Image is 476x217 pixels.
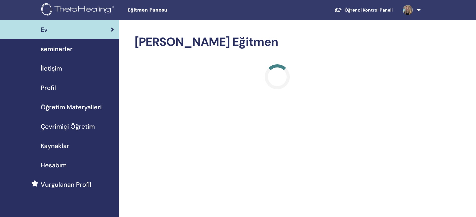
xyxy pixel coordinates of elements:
img: logo.png [41,3,116,17]
span: Ev [41,25,48,34]
img: default.jpg [403,5,413,15]
span: İletişim [41,64,62,73]
a: Öğrenci Kontrol Paneli [330,4,398,16]
span: Hesabım [41,160,67,170]
h2: [PERSON_NAME] Eğitmen [135,35,420,49]
span: Çevrimiçi Öğretim [41,122,95,131]
span: Öğretim Materyalleri [41,102,102,112]
span: Kaynaklar [41,141,69,150]
span: Eğitmen Panosu [127,7,221,13]
span: Vurgulanan Profil [41,180,91,189]
span: Profil [41,83,56,92]
span: seminerler [41,44,73,54]
img: graduation-cap-white.svg [335,7,342,12]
